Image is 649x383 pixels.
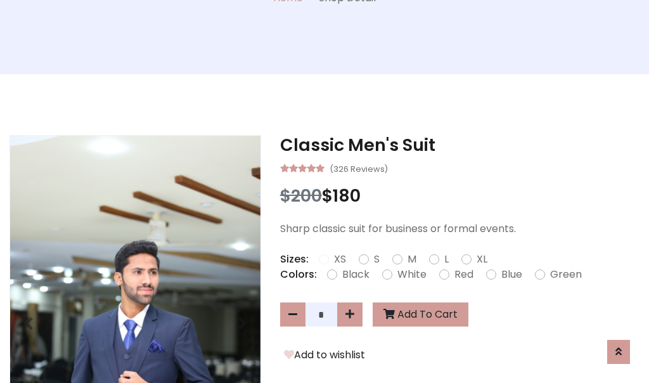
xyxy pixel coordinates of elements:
span: $200 [280,184,322,207]
h3: Classic Men's Suit [280,135,639,155]
label: M [408,252,416,267]
button: Add to wishlist [280,347,369,363]
span: 180 [333,184,361,207]
h3: $ [280,186,639,206]
label: Red [454,267,473,282]
label: Green [550,267,582,282]
p: Sharp classic suit for business or formal events. [280,221,639,237]
label: Black [342,267,369,282]
label: L [444,252,449,267]
label: Blue [501,267,522,282]
p: Colors: [280,267,317,282]
p: Sizes: [280,252,309,267]
label: XL [477,252,487,267]
label: XS [334,252,346,267]
button: Add To Cart [373,302,468,327]
small: (326 Reviews) [330,160,388,176]
label: White [397,267,427,282]
label: S [374,252,380,267]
